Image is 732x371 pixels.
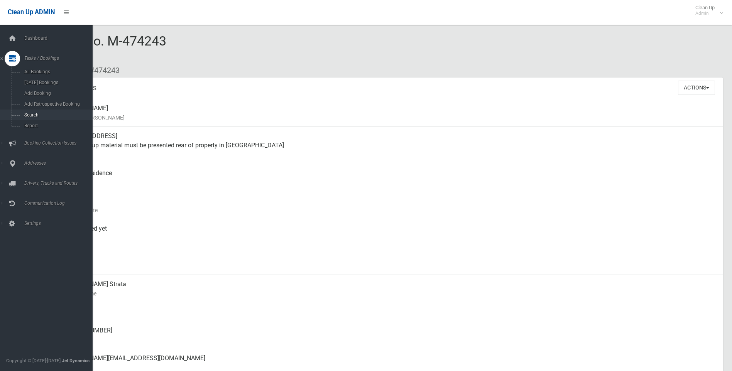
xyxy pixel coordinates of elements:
[22,56,98,61] span: Tasks / Bookings
[62,247,717,275] div: [DATE]
[62,150,717,159] small: Address
[62,178,717,187] small: Pickup Point
[62,206,717,215] small: Collection Date
[22,112,92,118] span: Search
[22,35,98,41] span: Dashboard
[62,275,717,303] div: [PERSON_NAME] Strata
[62,219,717,247] div: Not collected yet
[22,69,92,74] span: All Bookings
[22,160,98,166] span: Addresses
[62,321,717,349] div: [PHONE_NUMBER]
[22,123,92,128] span: Report
[22,201,98,206] span: Communication Log
[22,180,98,186] span: Drivers, Trucks and Routes
[62,335,717,344] small: Landline
[22,80,92,85] span: [DATE] Bookings
[8,8,55,16] span: Clean Up ADMIN
[62,127,717,164] div: [STREET_ADDRESS] Cleanup material must be presented rear of property in [GEOGRAPHIC_DATA]
[62,99,717,127] div: [PERSON_NAME]
[22,140,98,146] span: Booking Collection Issues
[62,307,717,317] small: Mobile
[678,81,715,95] button: Actions
[34,33,166,63] span: Booking No. M-474243
[62,192,717,219] div: [DATE]
[22,101,92,107] span: Add Retrospective Booking
[22,91,92,96] span: Add Booking
[62,233,717,243] small: Collected At
[22,221,98,226] span: Settings
[6,358,61,363] span: Copyright © [DATE]-[DATE]
[62,358,90,363] strong: Jet Dynamics
[695,10,715,16] small: Admin
[62,289,717,298] small: Contact Name
[62,164,717,192] div: Back of Residence
[62,261,717,270] small: Zone
[691,5,722,16] span: Clean Up
[84,63,120,78] li: #474243
[62,113,717,122] small: Name of [PERSON_NAME]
